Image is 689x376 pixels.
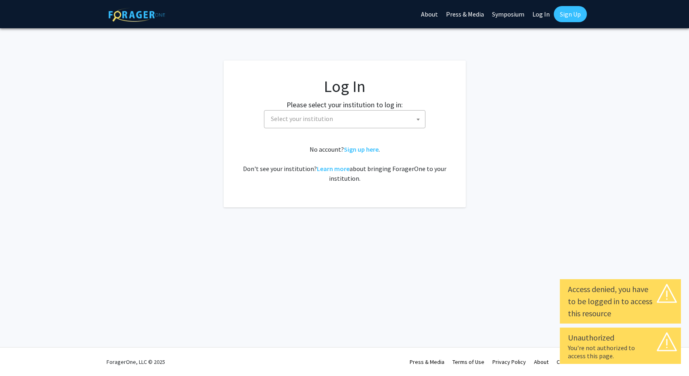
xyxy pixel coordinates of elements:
span: Select your institution [264,110,425,128]
a: Sign Up [554,6,587,22]
div: Unauthorized [568,332,673,344]
div: No account? . Don't see your institution? about bringing ForagerOne to your institution. [240,144,450,183]
a: Sign up here [344,145,379,153]
h1: Log In [240,77,450,96]
img: ForagerOne Logo [109,8,165,22]
a: Privacy Policy [492,358,526,366]
a: Press & Media [410,358,444,366]
div: ForagerOne, LLC © 2025 [107,348,165,376]
div: You're not authorized to access this page. [568,344,673,360]
div: Access denied, you have to be logged in to access this resource [568,283,673,320]
a: Learn more about bringing ForagerOne to your institution [317,165,350,173]
a: Contact Us [557,358,583,366]
label: Please select your institution to log in: [287,99,403,110]
a: Terms of Use [452,358,484,366]
span: Select your institution [271,115,333,123]
span: Select your institution [268,111,425,127]
a: About [534,358,549,366]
